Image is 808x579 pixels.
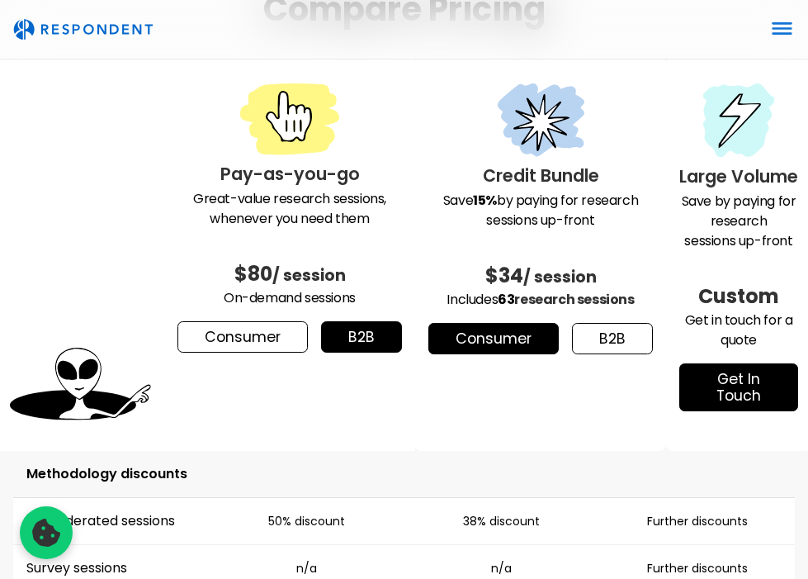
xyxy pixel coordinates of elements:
[679,363,798,411] a: get in touch
[514,290,634,309] span: research sessions
[404,498,600,545] td: 38% discount
[272,264,346,287] span: / session
[209,498,404,545] td: 50% discount
[485,262,523,289] span: $34
[321,321,402,353] a: b2b
[679,162,798,192] h3: Large Volume
[769,16,795,43] div: menu
[428,191,653,230] p: Save by paying for research sessions up-front
[698,282,779,310] span: Custom
[428,290,653,310] p: Includes
[13,451,795,498] td: Methodology discounts
[177,288,402,308] p: On-demand sessions
[13,19,153,40] a: home
[13,19,153,40] img: Untitled UI logotext
[523,266,597,288] span: / session
[679,311,798,350] p: Get in touch for a quote
[234,260,272,287] span: $80
[13,498,209,545] td: Unmoderated sessions
[572,323,653,354] a: b2b
[679,192,798,251] p: Save by paying for research sessions up-front
[599,498,795,545] td: Further discounts
[177,189,402,229] p: Great-value research sessions, whenever you need them
[177,159,402,189] h3: Pay-as-you-go
[428,161,653,191] h3: Credit Bundle
[177,321,308,353] a: Consumer
[428,323,559,354] a: Consumer
[498,290,514,309] span: 63
[473,191,497,210] strong: 15%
